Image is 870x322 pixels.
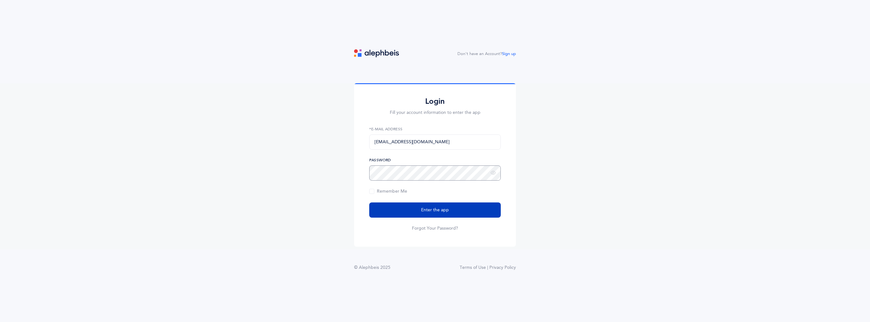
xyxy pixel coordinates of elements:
a: Terms of Use | Privacy Policy [460,264,516,271]
label: Password [369,157,501,163]
div: Don't have an Account? [457,51,516,57]
img: logo.svg [354,49,399,57]
span: Enter the app [421,207,449,214]
p: Fill your account information to enter the app [369,109,501,116]
a: Forgot Your Password? [412,225,458,232]
span: Remember Me [369,189,407,194]
div: © Alephbeis 2025 [354,264,390,271]
label: *E-Mail Address [369,126,501,132]
iframe: Drift Widget Chat Controller [838,290,862,314]
button: Enter the app [369,202,501,218]
h2: Login [369,96,501,106]
a: Sign up [502,52,516,56]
